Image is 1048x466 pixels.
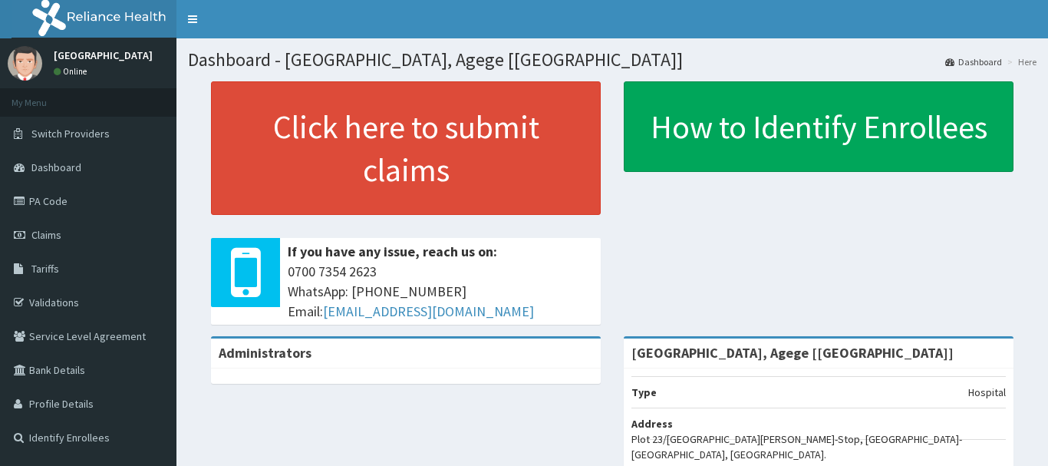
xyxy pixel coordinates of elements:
span: Switch Providers [31,127,110,140]
span: 0700 7354 2623 WhatsApp: [PHONE_NUMBER] Email: [288,262,593,321]
span: Dashboard [31,160,81,174]
a: Click here to submit claims [211,81,601,215]
img: User Image [8,46,42,81]
a: Dashboard [945,55,1002,68]
b: Administrators [219,344,311,362]
a: How to Identify Enrollees [624,81,1013,172]
li: Here [1004,55,1036,68]
strong: [GEOGRAPHIC_DATA], Agege [[GEOGRAPHIC_DATA]] [631,344,954,362]
p: [GEOGRAPHIC_DATA] [54,50,153,61]
b: If you have any issue, reach us on: [288,243,497,260]
a: [EMAIL_ADDRESS][DOMAIN_NAME] [323,302,534,320]
p: Hospital [968,385,1006,400]
b: Type [631,385,657,399]
h1: Dashboard - [GEOGRAPHIC_DATA], Agege [[GEOGRAPHIC_DATA]] [188,50,1036,70]
p: Plot 23/[GEOGRAPHIC_DATA][PERSON_NAME]-Stop, [GEOGRAPHIC_DATA]-[GEOGRAPHIC_DATA], [GEOGRAPHIC_DATA]. [631,431,1006,462]
a: Online [54,66,91,77]
b: Address [631,417,673,431]
span: Claims [31,228,61,242]
span: Tariffs [31,262,59,276]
